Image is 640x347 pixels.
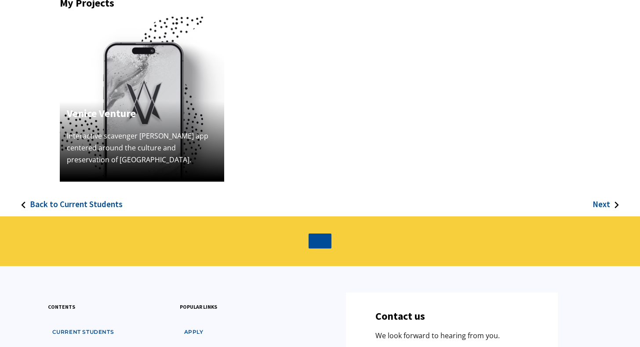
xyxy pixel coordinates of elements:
[30,199,123,209] h3: Back to Current Students
[67,130,218,166] p: Interactive scavenger [PERSON_NAME] app centered around the culture and preservation of [GEOGRAPH...
[8,182,123,216] a: Back to Current Students
[48,324,119,340] a: Current students
[593,199,610,209] h3: Next
[180,324,208,340] a: apply
[48,303,75,311] h3: contents
[375,330,500,342] p: We look forward to hearing from you.
[593,182,632,216] a: Next
[180,303,217,311] h3: popular links
[375,310,425,323] h3: Contact us
[67,106,218,121] h4: Venice Venture
[60,17,225,182] img: iPhone with Venice Declaration Logo. Halftone background graphic.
